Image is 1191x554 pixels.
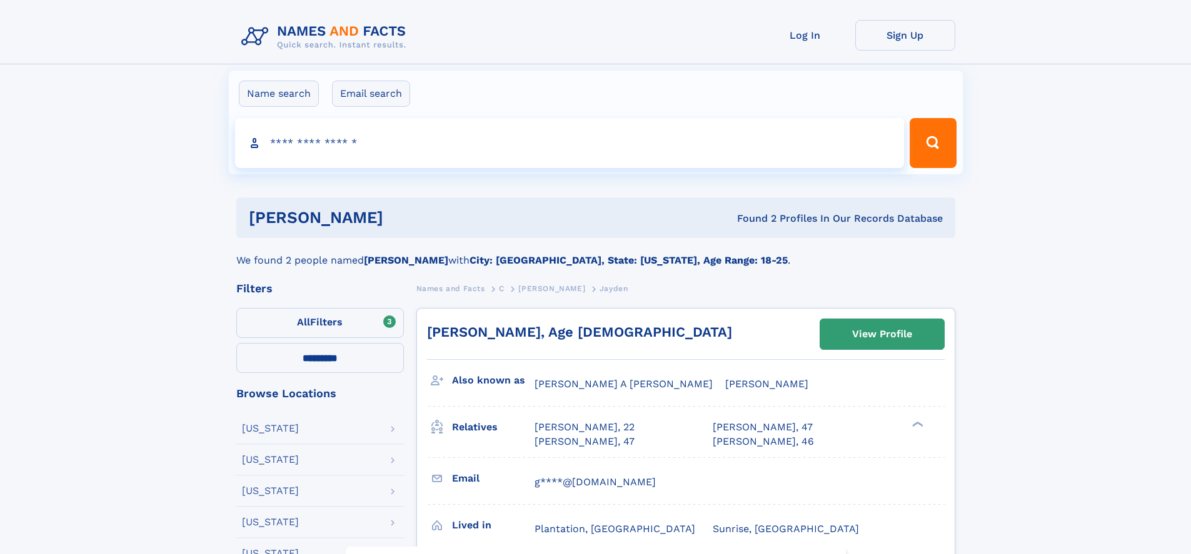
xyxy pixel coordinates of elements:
[236,20,416,54] img: Logo Names and Facts
[239,81,319,107] label: Name search
[600,284,628,293] span: Jayden
[236,238,955,268] div: We found 2 people named with .
[855,20,955,51] a: Sign Up
[242,517,299,527] div: [US_STATE]
[452,468,535,489] h3: Email
[242,486,299,496] div: [US_STATE]
[755,20,855,51] a: Log In
[852,320,912,349] div: View Profile
[518,280,585,296] a: [PERSON_NAME]
[909,420,924,428] div: ❯
[518,284,585,293] span: [PERSON_NAME]
[235,118,905,168] input: search input
[236,388,404,399] div: Browse Locations
[535,420,635,434] a: [PERSON_NAME], 22
[452,515,535,536] h3: Lived in
[242,455,299,465] div: [US_STATE]
[297,316,310,328] span: All
[713,523,859,535] span: Sunrise, [GEOGRAPHIC_DATA]
[535,435,635,448] a: [PERSON_NAME], 47
[332,81,410,107] label: Email search
[713,420,813,434] a: [PERSON_NAME], 47
[725,378,808,390] span: [PERSON_NAME]
[499,280,505,296] a: C
[242,423,299,433] div: [US_STATE]
[560,212,943,225] div: Found 2 Profiles In Our Records Database
[820,319,944,349] a: View Profile
[416,280,485,296] a: Names and Facts
[910,118,956,168] button: Search Button
[364,254,448,266] b: [PERSON_NAME]
[470,254,788,266] b: City: [GEOGRAPHIC_DATA], State: [US_STATE], Age Range: 18-25
[452,417,535,438] h3: Relatives
[713,435,814,448] a: [PERSON_NAME], 46
[249,210,560,225] h1: [PERSON_NAME]
[236,308,404,338] label: Filters
[427,324,732,340] a: [PERSON_NAME], Age [DEMOGRAPHIC_DATA]
[452,370,535,391] h3: Also known as
[499,284,505,293] span: C
[535,523,695,535] span: Plantation, [GEOGRAPHIC_DATA]
[535,378,713,390] span: [PERSON_NAME] A [PERSON_NAME]
[236,283,404,294] div: Filters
